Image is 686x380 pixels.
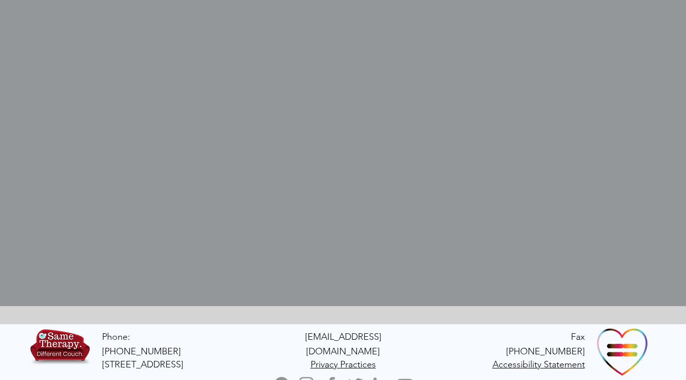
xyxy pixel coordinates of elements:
[596,324,650,378] img: Ally Organization
[28,327,92,371] img: TBH.US
[311,358,376,370] a: Privacy Practices
[493,359,585,370] span: Accessibility Statement
[311,359,376,370] span: Privacy Practices
[102,359,183,370] span: [STREET_ADDRESS]
[493,358,585,370] a: Accessibility Statement
[102,331,181,357] a: Phone: [PHONE_NUMBER]
[305,331,381,357] a: [EMAIL_ADDRESS][DOMAIN_NAME]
